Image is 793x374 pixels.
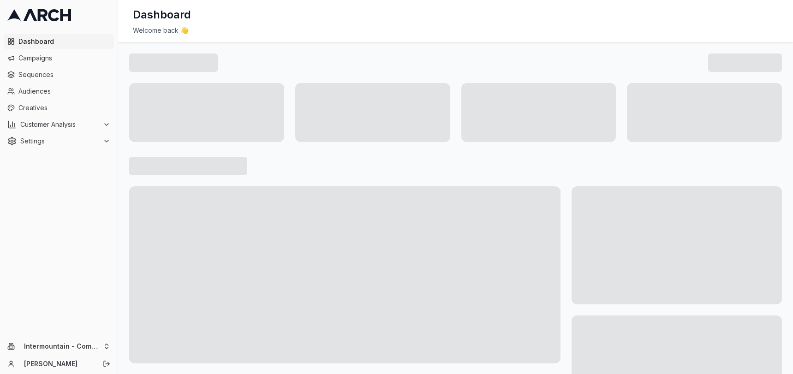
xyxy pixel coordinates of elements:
span: Dashboard [18,37,110,46]
button: Customer Analysis [4,117,114,132]
div: Welcome back 👋 [133,26,778,35]
a: Campaigns [4,51,114,65]
a: [PERSON_NAME] [24,359,93,368]
button: Settings [4,134,114,148]
span: Settings [20,137,99,146]
span: Customer Analysis [20,120,99,129]
button: Log out [100,357,113,370]
span: Sequences [18,70,110,79]
a: Audiences [4,84,114,99]
span: Creatives [18,103,110,113]
a: Sequences [4,67,114,82]
span: Audiences [18,87,110,96]
a: Dashboard [4,34,114,49]
span: Intermountain - Comfort Solutions [24,342,99,350]
a: Creatives [4,101,114,115]
span: Campaigns [18,53,110,63]
button: Intermountain - Comfort Solutions [4,339,114,354]
h1: Dashboard [133,7,191,22]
